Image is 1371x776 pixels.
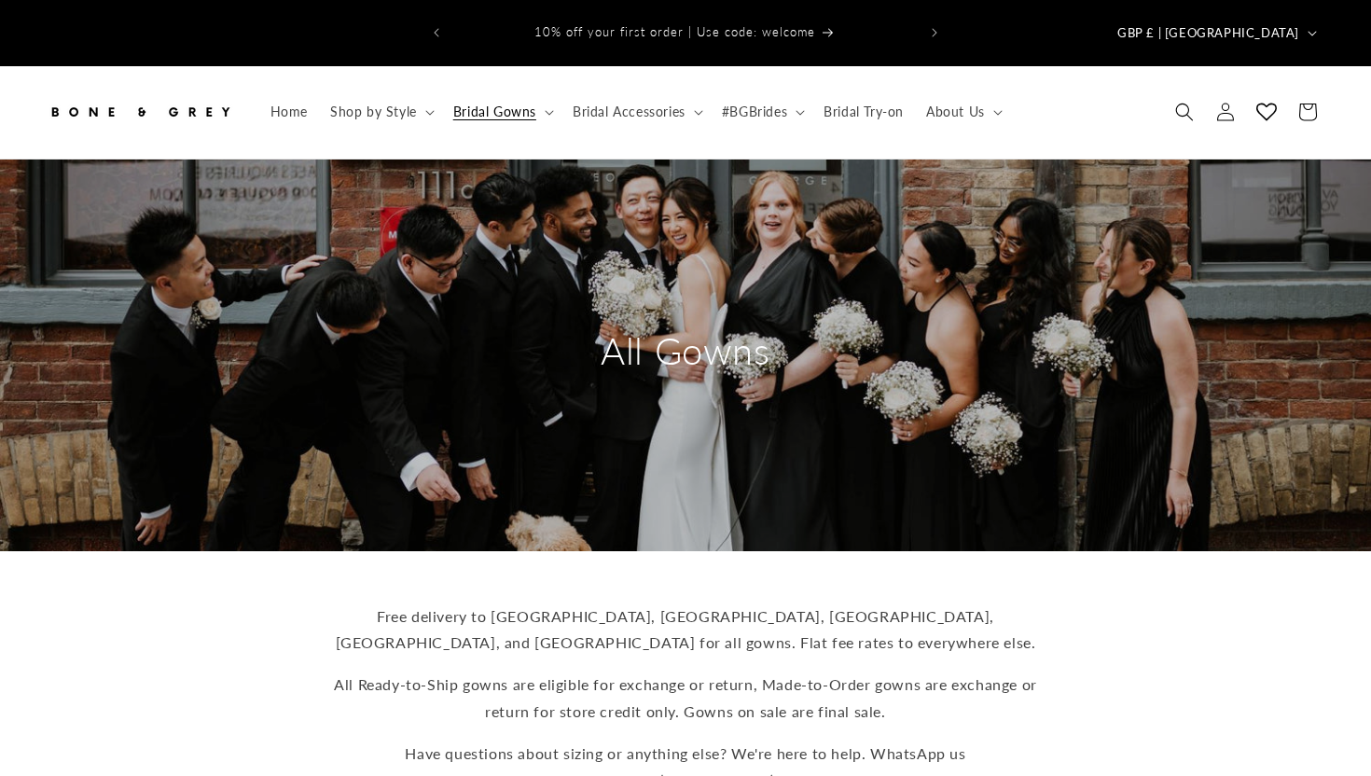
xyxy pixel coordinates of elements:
[561,92,711,132] summary: Bridal Accessories
[319,92,442,132] summary: Shop by Style
[711,92,812,132] summary: #BGBrides
[1164,91,1205,132] summary: Search
[573,104,685,120] span: Bridal Accessories
[416,15,457,50] button: Previous announcement
[1106,15,1324,50] button: GBP £ | [GEOGRAPHIC_DATA]
[330,104,417,120] span: Shop by Style
[47,91,233,132] img: Bone and Grey Bridal
[926,104,985,120] span: About Us
[722,104,787,120] span: #BGBrides
[534,24,815,39] span: 10% off your first order | Use code: welcome
[508,326,863,375] h2: All Gowns
[824,104,904,120] span: Bridal Try-on
[914,15,955,50] button: Next announcement
[322,603,1049,658] p: Free delivery to [GEOGRAPHIC_DATA], [GEOGRAPHIC_DATA], [GEOGRAPHIC_DATA], [GEOGRAPHIC_DATA], and ...
[915,92,1010,132] summary: About Us
[322,672,1049,726] p: All Ready-to-Ship gowns are eligible for exchange or return, Made-to-Order gowns are exchange or ...
[270,104,308,120] span: Home
[1117,24,1299,43] span: GBP £ | [GEOGRAPHIC_DATA]
[812,92,915,132] a: Bridal Try-on
[40,85,241,140] a: Bone and Grey Bridal
[453,104,536,120] span: Bridal Gowns
[259,92,319,132] a: Home
[442,92,561,132] summary: Bridal Gowns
